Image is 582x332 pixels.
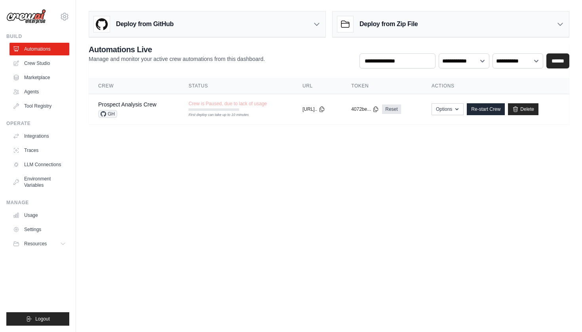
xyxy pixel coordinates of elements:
[382,104,401,114] a: Reset
[359,19,418,29] h3: Deploy from Zip File
[6,9,46,24] img: Logo
[188,101,267,107] span: Crew is Paused, due to lack of usage
[10,209,69,222] a: Usage
[89,78,179,94] th: Crew
[98,110,117,118] span: GH
[10,43,69,55] a: Automations
[24,241,47,247] span: Resources
[10,144,69,157] a: Traces
[10,85,69,98] a: Agents
[10,223,69,236] a: Settings
[94,16,110,32] img: GitHub Logo
[89,55,265,63] p: Manage and monitor your active crew automations from this dashboard.
[6,33,69,40] div: Build
[351,106,379,112] button: 4072be...
[89,44,265,55] h2: Automations Live
[6,199,69,206] div: Manage
[10,71,69,84] a: Marketplace
[432,103,464,115] button: Options
[10,173,69,192] a: Environment Variables
[422,78,569,94] th: Actions
[508,103,538,115] a: Delete
[188,112,239,118] div: First deploy can take up to 10 minutes
[6,120,69,127] div: Operate
[342,78,422,94] th: Token
[179,78,293,94] th: Status
[116,19,173,29] h3: Deploy from GitHub
[98,101,156,108] a: Prospect Analysis Crew
[293,78,342,94] th: URL
[10,57,69,70] a: Crew Studio
[467,103,505,115] a: Re-start Crew
[10,100,69,112] a: Tool Registry
[6,312,69,326] button: Logout
[35,316,50,322] span: Logout
[10,237,69,250] button: Resources
[10,158,69,171] a: LLM Connections
[10,130,69,142] a: Integrations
